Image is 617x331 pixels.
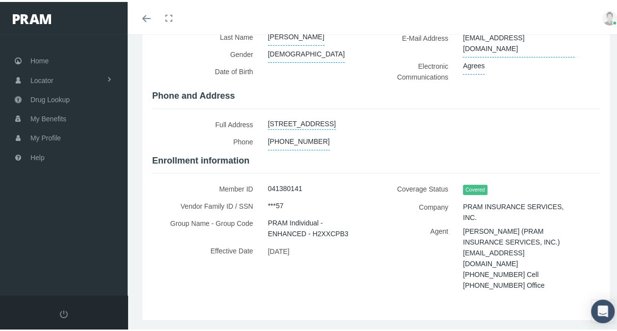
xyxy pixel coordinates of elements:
[591,298,615,321] div: Open Intercom Messenger
[13,12,51,22] img: PRAM_20_x_78.png
[152,154,600,165] h4: Enrollment information
[463,222,560,248] span: [PERSON_NAME] (PRAM INSURANCE SERVICES, INC.)
[463,55,484,73] span: Agrees
[268,44,345,61] span: [DEMOGRAPHIC_DATA]
[602,9,617,24] img: user-placeholder.jpg
[268,178,302,195] span: 041380141
[383,196,456,224] label: Company
[383,55,456,83] label: Electronic Communications
[152,213,261,240] label: Group Name - Group Code
[268,131,330,148] span: [PHONE_NUMBER]
[30,108,66,126] span: My Benefits
[463,183,487,193] span: Covered
[268,27,324,44] span: [PERSON_NAME]
[152,131,261,148] label: Phone
[30,88,70,107] span: Drug Lookup
[30,146,45,165] span: Help
[152,240,261,257] label: Effective Date
[383,224,456,285] label: Agent
[152,27,261,44] label: Last Name
[463,265,538,280] span: [PHONE_NUMBER] Cell
[152,44,261,61] label: Gender
[268,114,336,128] a: [STREET_ADDRESS]
[463,28,574,55] span: [EMAIL_ADDRESS][DOMAIN_NAME]
[383,28,456,55] label: E-Mail Address
[152,195,261,213] label: Vendor Family ID / SSN
[463,276,544,291] span: [PHONE_NUMBER] Office
[383,178,456,196] label: Coverage Status
[152,114,261,131] label: Full Address
[30,69,54,88] span: Locator
[463,196,574,224] span: PRAM INSURANCE SERVICES, INC.
[268,242,290,257] span: [DATE]
[268,213,362,240] span: PRAM Individual - ENHANCED - H2XXCPB3
[152,61,261,81] label: Date of Birth
[30,127,61,145] span: My Profile
[152,89,600,100] h4: Phone and Address
[30,50,49,68] span: Home
[152,178,261,195] label: Member ID
[463,244,524,269] span: [EMAIL_ADDRESS][DOMAIN_NAME]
